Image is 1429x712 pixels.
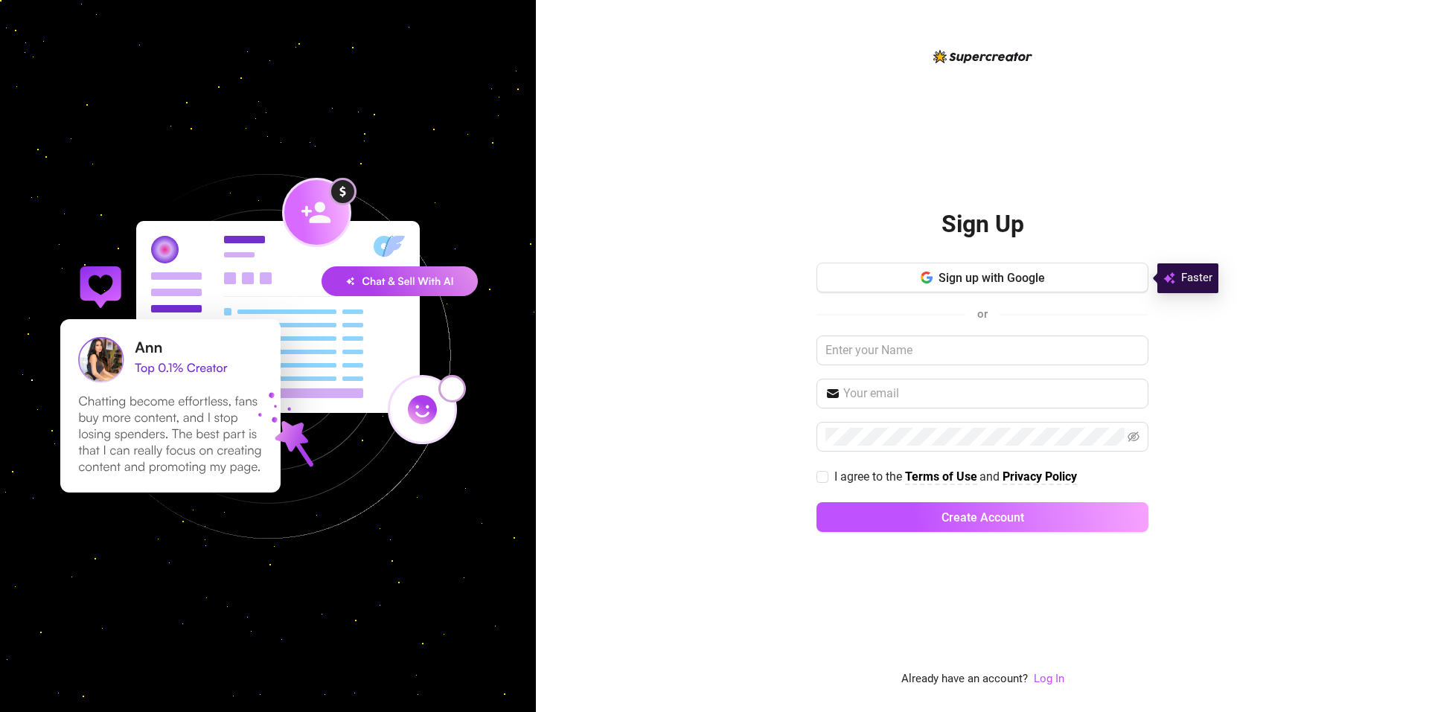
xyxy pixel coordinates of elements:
[942,510,1024,525] span: Create Account
[977,307,988,321] span: or
[834,469,905,484] span: I agree to the
[1034,672,1064,685] a: Log In
[816,336,1148,365] input: Enter your Name
[1163,269,1175,287] img: svg%3e
[939,271,1045,285] span: Sign up with Google
[905,469,977,485] a: Terms of Use
[905,469,977,484] strong: Terms of Use
[1003,469,1077,485] a: Privacy Policy
[1003,469,1077,484] strong: Privacy Policy
[1181,269,1212,287] span: Faster
[979,469,1003,484] span: and
[942,209,1024,240] h2: Sign Up
[816,502,1148,532] button: Create Account
[843,385,1139,402] input: Your email
[1034,670,1064,688] a: Log In
[933,50,1032,63] img: logo-BBDzfeDw.svg
[1128,431,1139,443] span: eye-invisible
[816,263,1148,292] button: Sign up with Google
[10,99,525,614] img: signup-background-D0MIrEPF.svg
[901,670,1028,688] span: Already have an account?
